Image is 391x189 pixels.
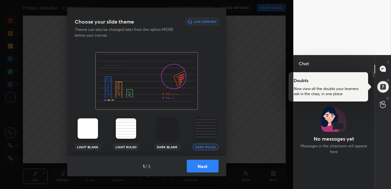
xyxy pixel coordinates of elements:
h3: Choose your slide theme [75,18,134,25]
p: Chat [294,55,314,72]
button: Next [187,160,219,172]
h4: 3 [148,163,150,170]
p: D [387,78,389,83]
h4: / [145,163,147,170]
p: T [387,60,389,65]
img: lightRuledTheme.002cd57a.svg [116,118,136,139]
img: darkRuledThemeBanner.467323c9.svg [95,52,198,110]
div: Light Blank [75,144,101,150]
p: Theme can also be changed later from the option MORE below your canvas [75,27,178,38]
img: darkRuledTheme.359fb5fd.svg [195,118,216,139]
p: G [387,96,389,101]
img: darkTheme.aa1caeba.svg [157,118,178,139]
h4: 1 [143,163,145,170]
h6: Live Support [194,20,216,23]
div: Dark Ruled [193,144,218,150]
img: lightTheme.5bb83c5b.svg [78,118,98,139]
div: Dark Blank [155,144,180,150]
div: Light Ruled [113,144,139,150]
